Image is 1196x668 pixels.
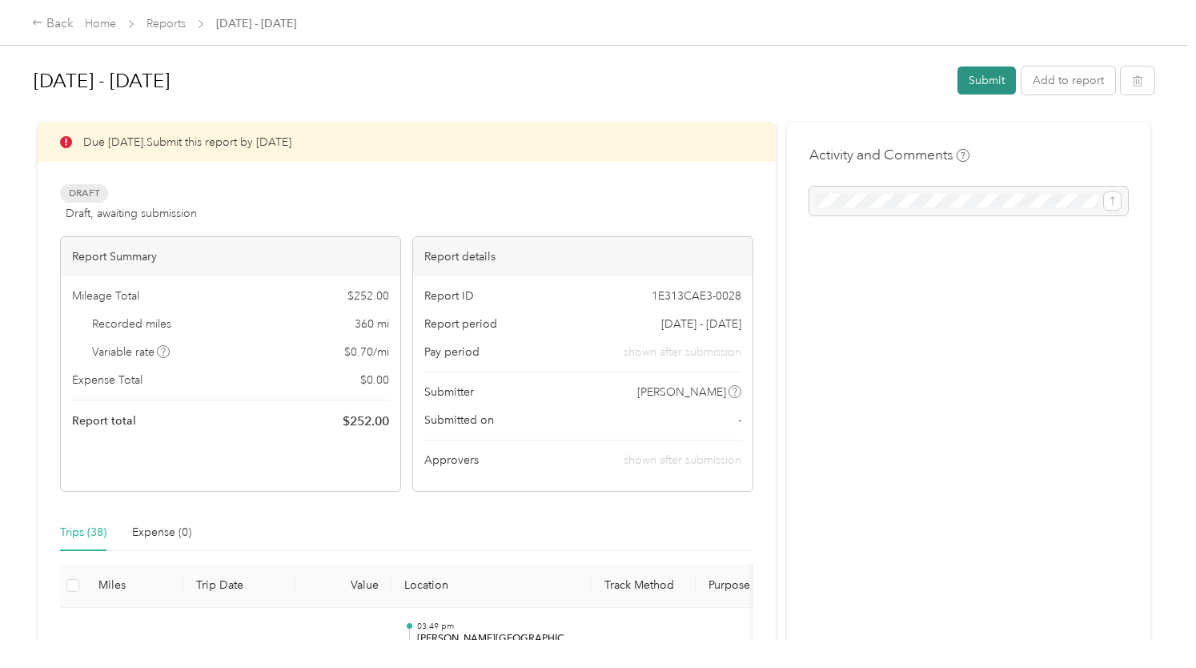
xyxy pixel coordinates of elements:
span: Draft [60,184,108,203]
span: Approvers [424,452,479,469]
span: Submitter [424,384,474,400]
span: Variable rate [92,344,171,360]
h1: Aug 1 - 31, 2025 [34,62,946,100]
span: $ 252.00 [347,288,389,304]
div: Expense (0) [132,524,191,541]
p: 03:49 pm [417,621,579,632]
th: Value [295,564,391,608]
span: Report total [72,412,136,429]
div: Due [DATE]. Submit this report by [DATE] [38,123,776,162]
th: Miles [86,564,183,608]
span: [PERSON_NAME] [637,384,726,400]
span: 360 mi [355,316,389,332]
span: 1E313CAE3-0028 [652,288,741,304]
th: Trip Date [183,564,295,608]
span: Expense Total [72,372,142,388]
span: [DATE] - [DATE] [216,15,296,32]
span: Report period [424,316,497,332]
button: Add to report [1021,66,1115,95]
h4: Activity and Comments [809,145,969,165]
iframe: Everlance-gr Chat Button Frame [1106,578,1196,668]
div: Report details [413,237,753,276]
p: [PERSON_NAME][GEOGRAPHIC_DATA] [417,632,579,646]
span: shown after submission [624,344,741,360]
span: Submitted on [424,412,494,429]
span: Mileage Total [72,288,139,304]
a: Home [85,17,116,30]
span: [DATE] - [DATE] [661,316,741,332]
span: $ 252.00 [343,412,389,431]
span: - [738,412,741,429]
span: Pay period [424,344,480,360]
span: shown after submission [624,453,741,467]
div: Report Summary [61,237,400,276]
span: Draft, awaiting submission [66,205,197,222]
span: $ 0.70 / mi [344,344,389,360]
th: Location [391,564,592,608]
span: Report ID [424,288,474,304]
th: Track Method [592,564,696,608]
a: Reports [146,17,186,30]
span: $ 0.00 [360,372,389,388]
button: Submit [957,66,1016,95]
div: Trips (38) [60,524,106,541]
th: Purpose [696,564,816,608]
span: Recorded miles [92,316,171,332]
div: Back [32,14,74,34]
